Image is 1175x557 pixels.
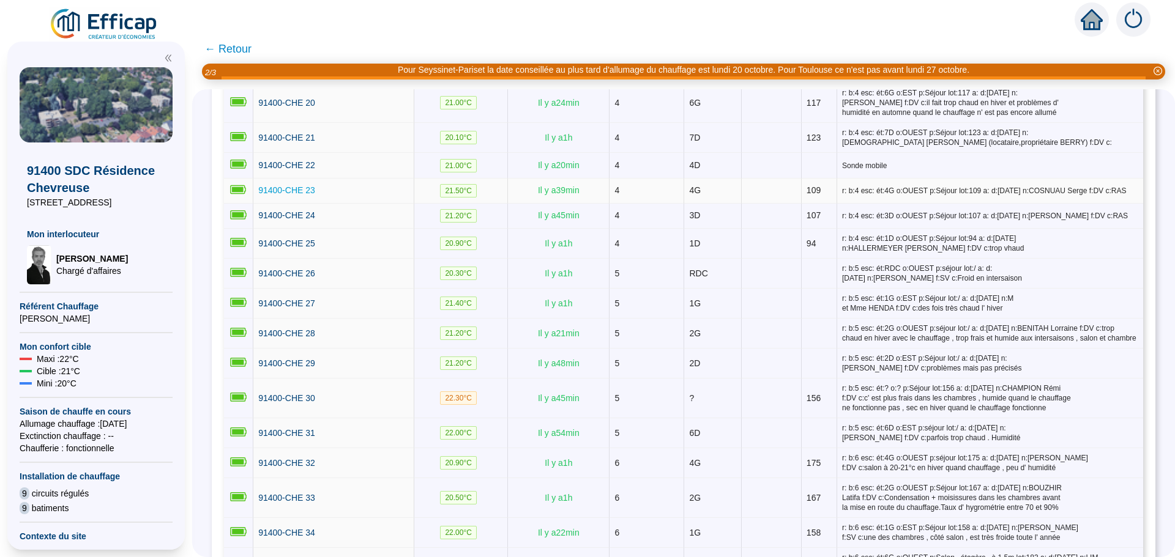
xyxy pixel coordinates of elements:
[258,237,315,250] a: 91400-CHE 25
[689,458,701,468] span: 4G
[258,327,315,340] a: 91400-CHE 28
[164,54,173,62] span: double-left
[614,133,619,142] span: 4
[32,502,69,514] span: batiments
[689,160,700,170] span: 4D
[807,98,821,108] span: 117
[614,210,619,220] span: 4
[689,428,700,438] span: 6D
[842,323,1138,343] span: r: b:5 esc: ét:2G o:OUEST p:séjour lot:/ a: d:[DATE] n:BENITAH Lorraine f:DV c:trop chaud en hive...
[689,493,701,503] span: 2G
[258,428,315,438] span: 91400-CHE 31
[545,493,572,503] span: Il y a 1 h
[807,133,821,142] span: 123
[842,523,1138,542] span: r: b:6 esc: ét:1G o:EST p:Séjour lot:158 a: d:[DATE] n:[PERSON_NAME] f:SV c:une des chambres , cô...
[614,268,619,278] span: 5
[689,328,701,338] span: 2G
[258,98,315,108] span: 91400-CHE 20
[258,297,315,310] a: 91400-CHE 27
[689,528,701,537] span: 1G
[258,492,315,504] a: 91400-CHE 33
[614,493,619,503] span: 6
[49,7,160,42] img: efficap energie logo
[205,68,216,77] i: 2 / 3
[258,210,315,220] span: 91400-CHE 24
[20,487,29,500] span: 9
[614,238,619,248] span: 4
[20,300,173,312] span: Référent Chauffage
[538,185,580,195] span: Il y a 39 min
[807,393,821,403] span: 156
[37,353,79,365] span: Maxi : 22 °C
[614,298,619,308] span: 5
[440,297,477,310] span: 21.40 °C
[842,234,1138,253] span: r: b:4 esc: ét:1D o:OUEST p:Séjour lot:94 a: d:[DATE] n:HALLERMEYER [PERSON_NAME] f:DV c:trop vhaud
[842,353,1138,373] span: r: b:5 esc: ét:2D o:EST p:Séjour lot:/ a: d:[DATE] n:[PERSON_NAME] f:DV c:problèmes mais pas préc...
[258,392,315,405] a: 91400-CHE 30
[258,457,315,470] a: 91400-CHE 32
[842,423,1138,443] span: r: b:5 esc: ét:6D o:EST p:séjour lot:/ a: d:[DATE] n:[PERSON_NAME] f:DV c:parfois trop chaud . Hu...
[538,428,580,438] span: Il y a 54 min
[842,293,1138,313] span: r: b:5 esc: ét:1G o:EST p:Séjour lot:/ a: d:[DATE] n:M et Mme HENDA f:DV c:des fois très chaud l'...
[258,357,315,370] a: 91400-CHE 29
[32,487,89,500] span: circuits régulés
[842,483,1138,512] span: r: b:6 esc: ét:2G o:OUEST p:Séjour lot:167 a: d:[DATE] n:BOUZHIR Latifa f:DV c:Condensation + moi...
[842,211,1138,221] span: r: b:4 esc: ét:3D o:OUEST p:Séjour lot:107 a: d:[DATE] n:[PERSON_NAME] f:DV c:RAS
[258,358,315,368] span: 91400-CHE 29
[440,267,477,280] span: 20.30 °C
[614,528,619,537] span: 6
[842,453,1138,473] span: r: b:6 esc: ét:4G o:OUEST p:séjour lot:175 a: d:[DATE] n:[PERSON_NAME] f:DV c:salon à 20-21°c en ...
[842,264,1138,283] span: r: b:5 esc: ét:RDC o:OUEST p:séjour lot:/ a: d:[DATE] n:[PERSON_NAME] f:SV c:Froid en intersaison
[538,393,580,403] span: Il y a 45 min
[258,528,315,537] span: 91400-CHE 34
[689,358,700,368] span: 2D
[258,131,315,144] a: 91400-CHE 21
[258,267,315,280] a: 91400-CHE 26
[440,184,477,197] span: 21.50 °C
[538,160,580,170] span: Il y a 20 min
[440,96,477,109] span: 21.00 °C
[538,528,580,537] span: Il y a 22 min
[614,458,619,468] span: 6
[258,298,315,308] span: 91400-CHE 27
[842,383,1138,413] span: r: b:5 esc: ét:? o:? p:Séjour lot:156 a: d:[DATE] n:CHAMPION Rémi f:DV c:c' est plus frais dans l...
[20,418,173,430] span: Allumage chauffage : [DATE]
[258,185,315,195] span: 91400-CHE 23
[27,228,165,240] span: Mon interlocuteur
[37,365,80,377] span: Cible : 21 °C
[440,237,477,250] span: 20.90 °C
[258,458,315,468] span: 91400-CHE 32
[440,391,477,405] span: 22.30 °C
[20,530,173,542] span: Contexte du site
[440,326,477,340] span: 21.20 °C
[258,97,315,109] a: 91400-CHE 20
[689,298,701,308] span: 1G
[56,265,128,277] span: Chargé d'affaires
[440,526,477,539] span: 22.00 °C
[398,64,969,76] div: Pour Seyssinet-Pariset la date conseillée au plus tard d'allumage du chauffage est lundi 20 octob...
[20,312,173,325] span: [PERSON_NAME]
[20,502,29,514] span: 9
[807,238,816,248] span: 94
[614,328,619,338] span: 5
[538,358,580,368] span: Il y a 48 min
[689,210,700,220] span: 3D
[689,268,707,278] span: RDC
[842,88,1138,117] span: r: b:4 esc: ét:6G o:EST p:Séjour lot:117 a: d:[DATE] n:[PERSON_NAME] f:DV c:il fait trop chaud en...
[440,456,477,470] span: 20.90 °C
[440,131,477,144] span: 20.10 °C
[258,238,315,248] span: 91400-CHE 25
[258,526,315,539] a: 91400-CHE 34
[614,428,619,438] span: 5
[440,209,477,223] span: 21.20 °C
[258,493,315,503] span: 91400-CHE 33
[258,159,315,172] a: 91400-CHE 22
[807,210,821,220] span: 107
[27,162,165,196] span: 91400 SDC Résidence Chevreuse
[258,160,315,170] span: 91400-CHE 22
[842,186,1138,196] span: r: b:4 esc: ét:4G o:OUEST p:Séjour lot:109 a: d:[DATE] n:COSNUAU Serge f:DV c:RAS
[545,298,572,308] span: Il y a 1 h
[440,426,477,440] span: 22.00 °C
[807,458,821,468] span: 175
[807,185,821,195] span: 109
